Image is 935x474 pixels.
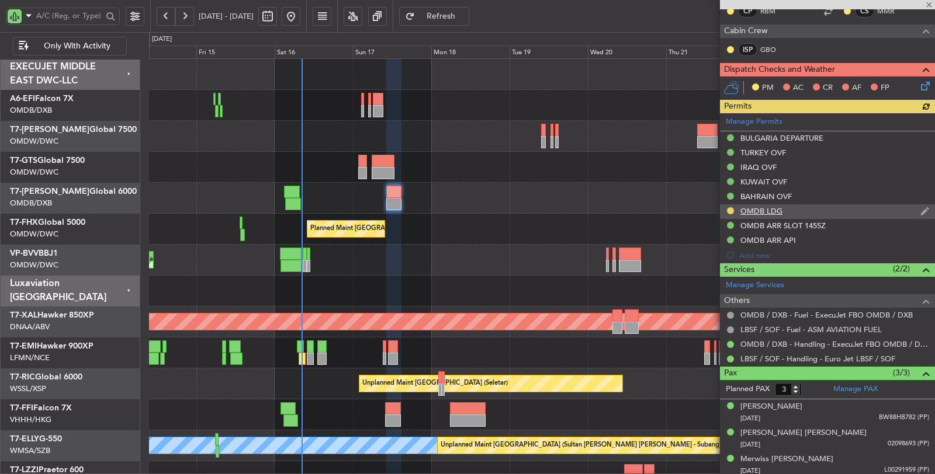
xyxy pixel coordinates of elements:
a: WMSA/SZB [10,445,50,456]
a: Manage Services [726,280,784,291]
a: VP-BVVBBJ1 [10,249,58,257]
span: [DATE] - [DATE] [199,11,254,22]
div: Planned Maint [GEOGRAPHIC_DATA] ([GEOGRAPHIC_DATA][PERSON_NAME]) [310,220,548,238]
a: T7-FFIFalcon 7X [10,404,72,412]
div: Thu 21 [666,46,744,60]
a: LBSF / SOF - Fuel - ASM AVIATION FUEL [740,325,882,334]
a: OMDB/DXB [10,198,52,208]
span: AF [852,82,861,94]
span: A6-EFI [10,95,35,103]
span: T7-[PERSON_NAME] [10,126,89,134]
a: OMDW/DWC [10,167,58,177]
div: Merwiss [PERSON_NAME] [740,454,833,465]
input: A/C (Reg. or Type) [36,7,102,25]
span: T7-FHX [10,218,38,226]
span: T7-RIC [10,373,35,381]
a: MMR [877,6,903,16]
div: Unplanned Maint [GEOGRAPHIC_DATA] (Seletar) [362,375,508,392]
span: Only With Activity [31,42,123,50]
span: AC [793,82,804,94]
a: WSSL/XSP [10,384,46,394]
a: A6-EFIFalcon 7X [10,95,74,103]
a: OMDW/DWC [10,229,58,239]
span: [DATE] [740,440,760,449]
a: VHHH/HKG [10,414,51,425]
div: [PERSON_NAME] [740,401,802,413]
div: Fri 15 [196,46,275,60]
a: OMDW/DWC [10,136,58,147]
span: (3/3) [893,367,910,379]
span: [DATE] [740,414,760,423]
label: Planned PAX [726,384,770,395]
a: OMDB / DXB - Handling - ExecuJet FBO OMDB / DXB [740,339,929,349]
a: LFMN/NCE [10,353,50,363]
span: FP [881,82,889,94]
div: ISP [738,43,757,56]
a: T7-GTSGlobal 7500 [10,156,85,165]
span: T7-FFI [10,404,33,412]
span: T7-XAL [10,311,37,319]
a: T7-ELLYG-550 [10,435,62,443]
div: Mon 18 [431,46,510,60]
span: Others [724,294,750,308]
a: T7-XALHawker 850XP [10,311,94,319]
a: T7-EMIHawker 900XP [10,342,93,350]
a: T7-[PERSON_NAME]Global 6000 [10,187,137,196]
div: Wed 20 [588,46,666,60]
div: Tue 19 [510,46,588,60]
span: T7-GTS [10,156,37,165]
a: RBM [760,6,787,16]
span: Dispatch Checks and Weather [724,63,835,76]
button: Refresh [399,7,469,26]
a: GBO [760,44,787,55]
a: LBSF / SOF - Handling - Euro Jet LBSF / SOF [740,354,895,364]
a: DNAA/ABV [10,322,50,332]
a: T7-RICGlobal 6000 [10,373,82,381]
span: Cabin Crew [724,25,768,38]
div: [DATE] [152,34,172,44]
span: 02098693 (PP) [888,439,929,449]
span: Services [724,263,754,277]
span: CR [823,82,833,94]
div: Unplanned Maint [GEOGRAPHIC_DATA] (Sultan [PERSON_NAME] [PERSON_NAME] - Subang) [441,437,721,454]
span: (2/2) [893,263,910,275]
span: T7-EMI [10,342,37,350]
a: Manage PAX [833,384,878,395]
a: OMDB/DXB [10,105,52,116]
a: T7-[PERSON_NAME]Global 7500 [10,126,137,134]
span: PM [762,82,774,94]
a: T7-FHXGlobal 5000 [10,218,85,226]
div: CS [855,5,874,18]
div: Sun 17 [353,46,431,60]
div: [PERSON_NAME] [PERSON_NAME] [740,427,867,439]
span: Refresh [417,12,465,20]
a: T7-LZZIPraetor 600 [10,466,84,474]
span: VP-BVV [10,249,39,257]
span: BW88HB782 (PP) [879,413,929,423]
div: CP [738,5,757,18]
button: Only With Activity [13,37,127,55]
span: T7-[PERSON_NAME] [10,187,89,196]
a: OMDB / DXB - Fuel - ExecuJet FBO OMDB / DXB [740,310,913,320]
a: OMDW/DWC [10,260,58,270]
div: Sat 16 [275,46,353,60]
span: Pax [724,367,737,380]
span: T7-ELLY [10,435,39,443]
div: Thu 14 [118,46,196,60]
span: T7-LZZI [10,466,39,474]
